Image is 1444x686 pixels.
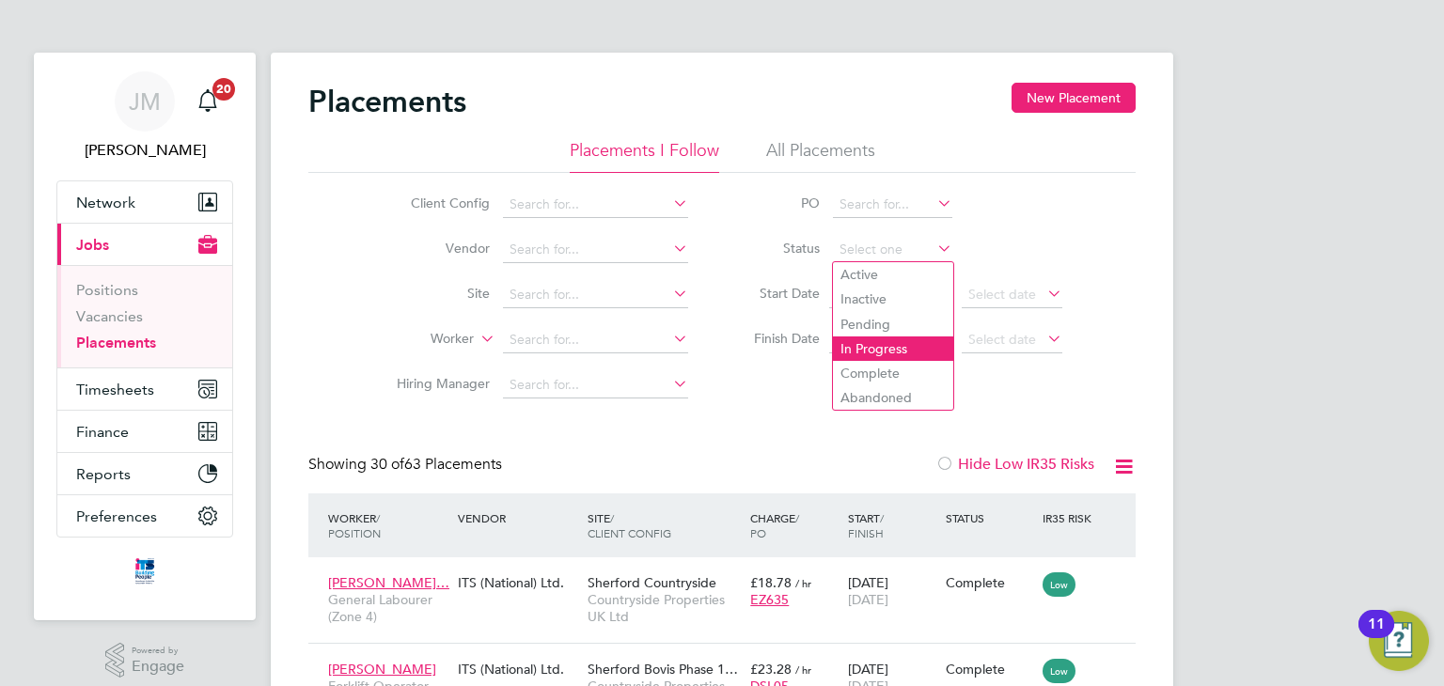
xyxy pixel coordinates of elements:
span: Joe Melmoth [56,139,233,162]
button: Timesheets [57,368,232,410]
span: Low [1043,659,1075,683]
span: General Labourer (Zone 4) [328,591,448,625]
span: Select date [968,286,1036,303]
h2: Placements [308,83,466,120]
span: / hr [795,576,811,590]
div: Jobs [57,265,232,367]
a: Positions [76,281,138,299]
label: Start Date [735,285,820,302]
a: Placements [76,334,156,351]
span: 20 [212,78,235,101]
a: [PERSON_NAME]Forklift Operator (Zone 1)ITS (National) Ltd.Sherford Bovis Phase 1…Countryside Prop... [323,650,1136,666]
input: Select one [833,237,952,263]
li: Abandoned [833,385,953,410]
img: itsconstruction-logo-retina.png [132,556,158,586]
button: Open Resource Center, 11 new notifications [1369,611,1429,671]
input: Search for... [503,237,688,263]
span: Sherford Countryside [588,574,716,591]
div: Worker [323,501,453,550]
span: [DATE] [848,591,888,608]
input: Search for... [833,192,952,218]
label: Hide Low IR35 Risks [935,455,1094,474]
li: All Placements [766,139,875,173]
span: Jobs [76,236,109,254]
span: / Finish [848,510,884,540]
div: Complete [946,661,1034,678]
div: 11 [1368,624,1385,648]
div: Vendor [453,501,583,535]
label: Vendor [382,240,490,257]
li: Pending [833,312,953,336]
li: Placements I Follow [570,139,719,173]
button: Network [57,181,232,223]
a: JM[PERSON_NAME] [56,71,233,162]
input: Search for... [503,282,688,308]
div: ITS (National) Ltd. [453,565,583,600]
input: Search for... [503,327,688,353]
label: Hiring Manager [382,375,490,392]
label: Status [735,240,820,257]
span: Low [1043,572,1075,597]
span: / Position [328,510,381,540]
span: Countryside Properties UK Ltd [588,591,741,625]
div: IR35 Risk [1038,501,1103,535]
button: Reports [57,453,232,494]
nav: Main navigation [34,53,256,620]
span: 63 Placements [370,455,502,474]
label: Site [382,285,490,302]
span: / PO [750,510,799,540]
input: Search for... [503,192,688,218]
div: Charge [746,501,843,550]
span: £23.28 [750,661,792,678]
div: Complete [946,574,1034,591]
span: Reports [76,465,131,483]
span: Timesheets [76,381,154,398]
span: Engage [132,659,184,675]
input: Search for... [503,372,688,398]
div: Showing [308,455,506,475]
div: Status [941,501,1039,535]
span: £18.78 [750,574,792,591]
li: Active [833,262,953,287]
a: Vacancies [76,307,143,325]
label: Worker [366,330,474,349]
label: PO [735,195,820,211]
a: [PERSON_NAME]…General Labourer (Zone 4)ITS (National) Ltd.Sherford CountrysideCountryside Propert... [323,564,1136,580]
li: Inactive [833,287,953,311]
span: Select date [968,331,1036,348]
button: New Placement [1012,83,1136,113]
button: Jobs [57,224,232,265]
span: Finance [76,423,129,441]
span: Network [76,194,135,211]
span: [PERSON_NAME]… [328,574,449,591]
span: 30 of [370,455,404,474]
a: Go to home page [56,556,233,586]
div: Site [583,501,746,550]
label: Finish Date [735,330,820,347]
span: [PERSON_NAME] [328,661,436,678]
span: Powered by [132,643,184,659]
span: Sherford Bovis Phase 1… [588,661,738,678]
span: / hr [795,663,811,677]
label: Client Config [382,195,490,211]
div: [DATE] [843,565,941,617]
li: Complete [833,361,953,385]
li: In Progress [833,336,953,361]
span: JM [129,89,161,114]
a: Powered byEngage [105,643,185,678]
a: 20 [189,71,227,132]
div: Start [843,501,941,550]
span: EZ635 [750,591,789,608]
button: Preferences [57,495,232,537]
span: / Client Config [588,510,671,540]
span: Preferences [76,507,157,525]
button: Finance [57,411,232,452]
